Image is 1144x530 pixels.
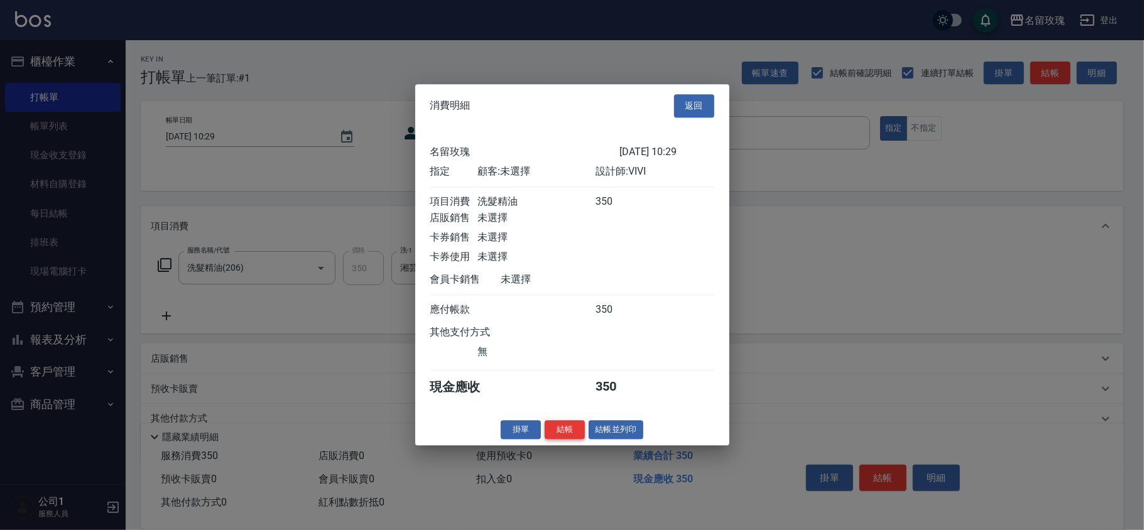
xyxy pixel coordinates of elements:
button: 結帳並列印 [589,420,643,440]
button: 掛單 [501,420,541,440]
div: 無 [477,345,596,359]
div: 未選擇 [477,231,596,244]
button: 返回 [674,94,714,117]
div: 350 [596,195,643,208]
div: 顧客: 未選擇 [477,165,596,178]
div: 未選擇 [477,212,596,225]
button: 結帳 [545,420,585,440]
div: 未選擇 [477,251,596,264]
div: 其他支付方式 [430,326,525,339]
div: 指定 [430,165,477,178]
div: 項目消費 [430,195,477,208]
div: 店販銷售 [430,212,477,225]
div: 未選擇 [501,273,619,286]
div: 350 [596,303,643,316]
div: 設計師: VIVI [596,165,714,178]
span: 消費明細 [430,100,471,112]
div: 現金應收 [430,379,501,396]
div: 會員卡銷售 [430,273,501,286]
div: 350 [596,379,643,396]
div: 應付帳款 [430,303,477,316]
div: [DATE] 10:29 [619,146,714,159]
div: 卡券使用 [430,251,477,264]
div: 卡券銷售 [430,231,477,244]
div: 洗髮精油 [477,195,596,208]
div: 名留玫瑰 [430,146,619,159]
